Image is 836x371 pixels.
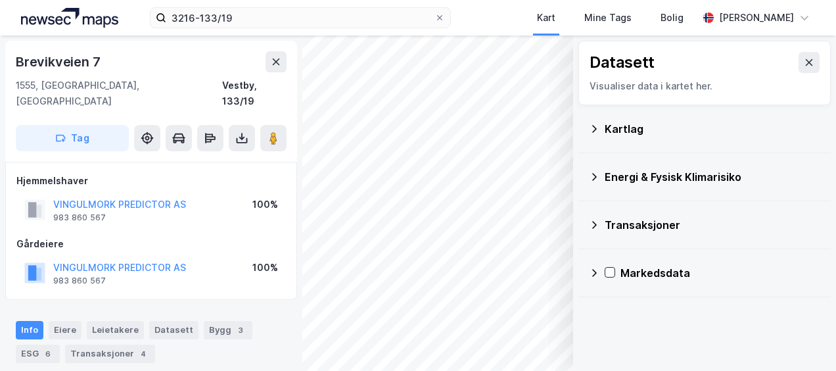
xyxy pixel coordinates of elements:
[661,10,684,26] div: Bolig
[605,169,820,185] div: Energi & Fysisk Klimarisiko
[53,212,106,223] div: 983 860 567
[252,197,278,212] div: 100%
[770,308,836,371] iframe: Chat Widget
[605,217,820,233] div: Transaksjoner
[16,321,43,339] div: Info
[16,173,286,189] div: Hjemmelshaver
[53,276,106,286] div: 983 860 567
[137,347,150,360] div: 4
[620,265,820,281] div: Markedsdata
[537,10,555,26] div: Kart
[16,78,222,109] div: 1555, [GEOGRAPHIC_DATA], [GEOGRAPHIC_DATA]
[204,321,252,339] div: Bygg
[234,324,247,337] div: 3
[590,52,655,73] div: Datasett
[252,260,278,276] div: 100%
[590,78,820,94] div: Visualiser data i kartet her.
[16,345,60,363] div: ESG
[149,321,198,339] div: Datasett
[584,10,632,26] div: Mine Tags
[16,51,103,72] div: Brevikveien 7
[49,321,81,339] div: Eiere
[719,10,794,26] div: [PERSON_NAME]
[87,321,144,339] div: Leietakere
[65,345,155,363] div: Transaksjoner
[16,236,286,252] div: Gårdeiere
[222,78,287,109] div: Vestby, 133/19
[605,121,820,137] div: Kartlag
[41,347,55,360] div: 6
[16,125,129,151] button: Tag
[770,308,836,371] div: Kontrollprogram for chat
[21,8,118,28] img: logo.a4113a55bc3d86da70a041830d287a7e.svg
[166,8,434,28] input: Søk på adresse, matrikkel, gårdeiere, leietakere eller personer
